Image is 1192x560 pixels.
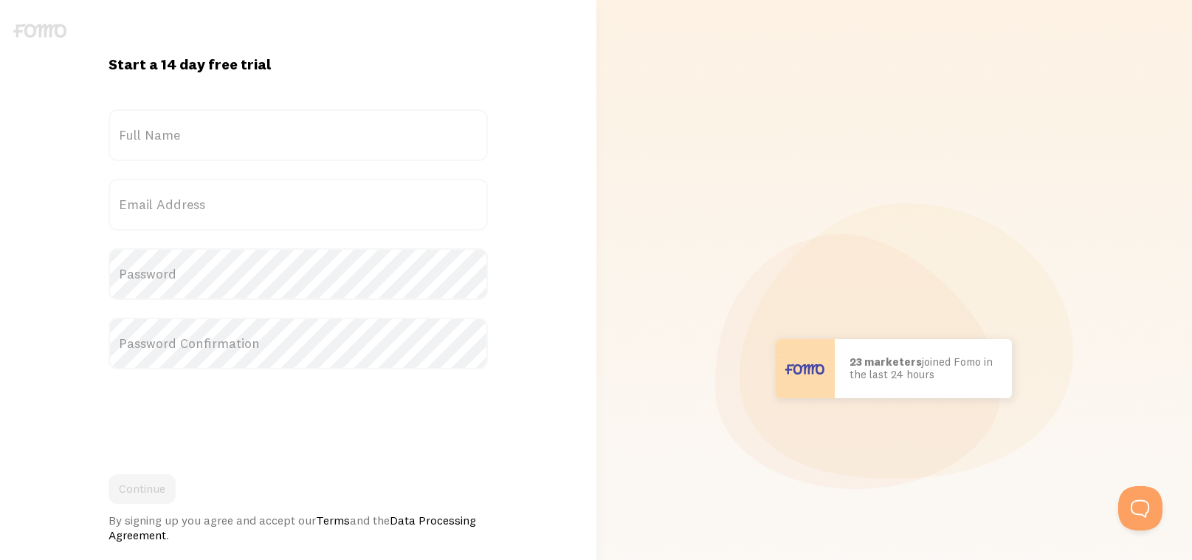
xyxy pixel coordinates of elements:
img: User avatar [776,339,835,398]
a: Terms [316,513,350,527]
iframe: Help Scout Beacon - Open [1118,486,1162,530]
p: joined Fomo in the last 24 hours [850,356,997,380]
h1: Start a 14 day free trial [108,55,488,74]
label: Email Address [108,179,488,231]
b: 23 marketers [850,355,922,369]
a: Data Processing Agreement [108,513,476,542]
div: By signing up you agree and accept our and the . [108,513,488,542]
img: fomo-logo-gray-b99e0e8ada9f9040e2984d0d95b3b12da0074ffd48d1e5cb62ac37fc77b0b268.svg [13,24,66,38]
label: Full Name [108,109,488,161]
label: Password Confirmation [108,318,488,369]
iframe: reCAPTCHA [108,387,333,445]
label: Password [108,248,488,300]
